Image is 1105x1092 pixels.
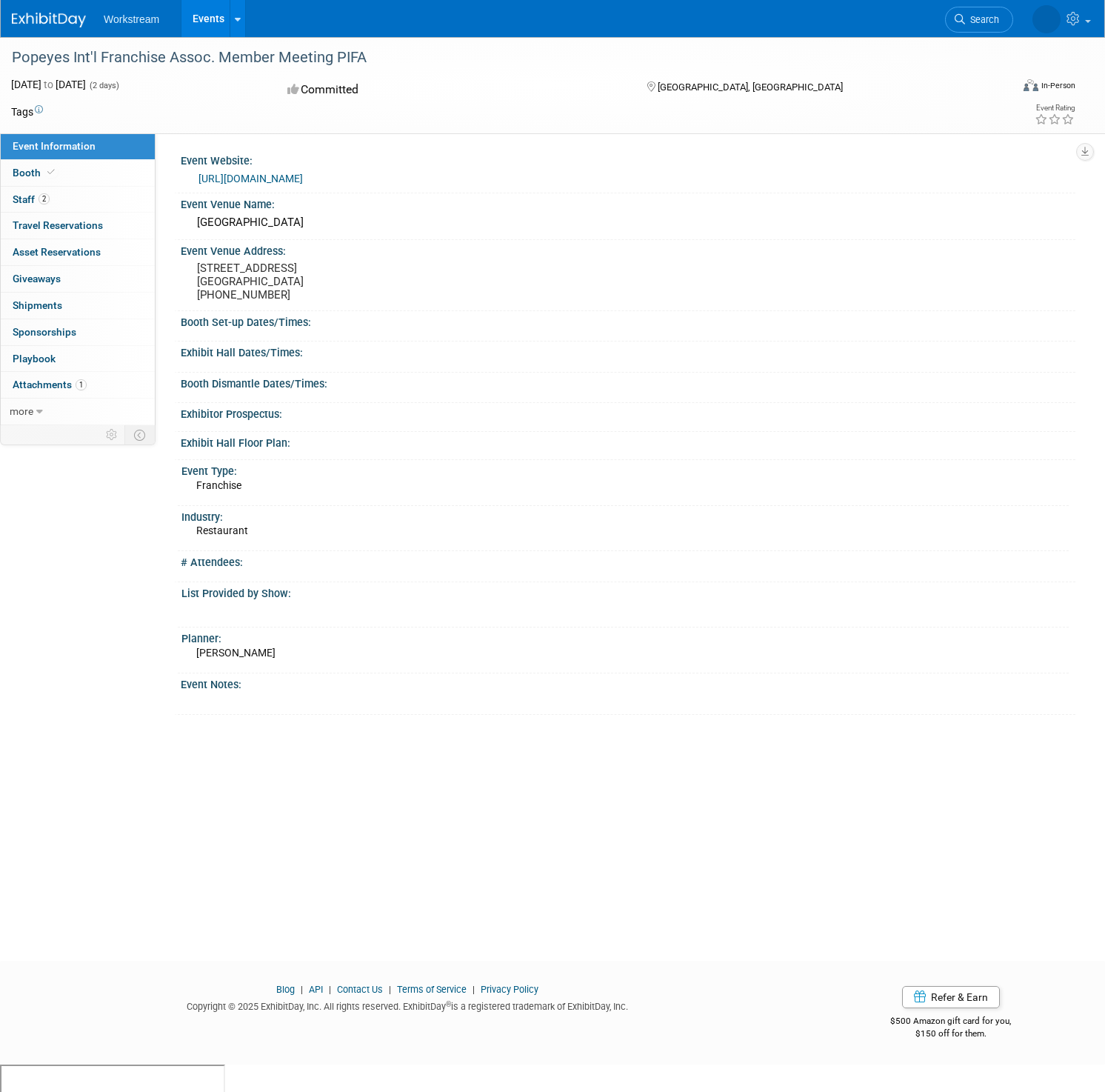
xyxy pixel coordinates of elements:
[196,479,241,491] span: Franchise
[397,984,467,995] a: Terms of Service
[283,77,623,103] div: Committed
[181,460,1069,479] div: Event Type:
[658,81,843,93] span: [GEOGRAPHIC_DATA], [GEOGRAPHIC_DATA]
[181,432,1075,450] div: Exhibit Hall Floor Plan:
[198,173,303,184] a: [URL][DOMAIN_NAME]
[181,342,1075,360] div: Exhibit Hall Dates/Times:
[196,525,248,536] span: Restaurant
[181,240,1075,259] div: Event Venue Address:
[325,984,335,995] span: |
[965,14,999,25] span: Search
[1,319,155,345] a: Sponsorships
[47,168,55,176] i: Booth reservation complete
[7,44,985,71] div: Popeyes Int'l Franchise Assoc. Member Meeting PIFA
[13,167,58,179] span: Booth
[309,984,323,995] a: API
[181,551,1075,570] div: # Attendees:
[13,326,76,338] span: Sponsorships
[13,140,96,152] span: Event Information
[11,79,86,90] span: [DATE] [DATE]
[1,293,155,319] a: Shipments
[446,1000,451,1008] sup: ®
[902,986,1000,1008] a: Refer & Earn
[41,79,56,90] span: to
[826,1028,1075,1040] div: $150 off for them.
[181,150,1075,168] div: Event Website:
[13,379,87,390] span: Attachments
[945,7,1013,33] a: Search
[297,984,307,995] span: |
[917,77,1076,99] div: Event Format
[39,193,50,204] span: 2
[181,506,1069,525] div: Industry:
[181,403,1075,422] div: Exhibitor Prospectus:
[197,262,537,302] pre: [STREET_ADDRESS] [GEOGRAPHIC_DATA] [PHONE_NUMBER]
[13,273,61,284] span: Giveaways
[1024,79,1038,91] img: Format-Inperson.png
[181,311,1075,330] div: Booth Set-up Dates/Times:
[181,193,1075,212] div: Event Venue Name:
[12,13,86,27] img: ExhibitDay
[276,984,295,995] a: Blog
[181,373,1075,391] div: Booth Dismantle Dates/Times:
[1,239,155,265] a: Asset Reservations
[1,133,155,159] a: Event Information
[181,582,1069,601] div: List Provided by Show:
[1,372,155,398] a: Attachments1
[125,425,156,445] td: Toggle Event Tabs
[1,399,155,425] a: more
[1032,5,1061,33] img: Josh Lu
[1,187,155,213] a: Staff2
[1,160,155,186] a: Booth
[13,246,101,258] span: Asset Reservations
[181,673,1075,692] div: Event Notes:
[11,104,43,119] td: Tags
[385,984,395,995] span: |
[13,193,50,205] span: Staff
[469,984,478,995] span: |
[13,299,62,311] span: Shipments
[1,266,155,292] a: Giveaways
[11,996,804,1013] div: Copyright © 2025 ExhibitDay, Inc. All rights reserved. ExhibitDay is a registered trademark of Ex...
[1041,80,1075,91] div: In-Person
[1035,104,1075,112] div: Event Rating
[10,405,33,417] span: more
[76,379,87,390] span: 1
[88,81,119,90] span: (2 days)
[192,211,1064,234] div: [GEOGRAPHIC_DATA]
[99,425,125,445] td: Personalize Event Tab Strip
[104,13,159,25] span: Workstream
[1,346,155,372] a: Playbook
[1,213,155,239] a: Travel Reservations
[196,647,276,659] span: [PERSON_NAME]
[13,353,56,364] span: Playbook
[481,984,538,995] a: Privacy Policy
[13,219,103,231] span: Travel Reservations
[337,984,383,995] a: Contact Us
[181,627,1069,646] div: Planner:
[826,1005,1075,1039] div: $500 Amazon gift card for you,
